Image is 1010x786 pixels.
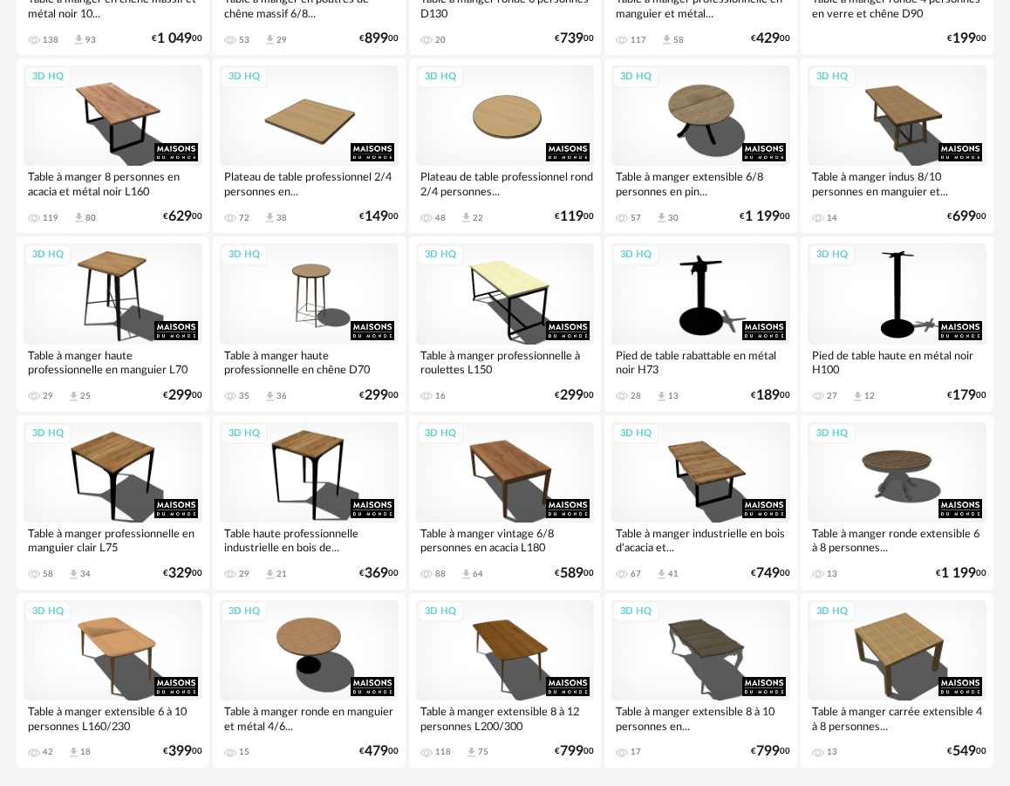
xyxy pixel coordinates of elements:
[478,747,488,757] div: 75
[359,390,399,401] div: € 00
[555,568,594,579] div: € 00
[17,236,209,411] a: 3D HQ Table à manger haute professionnelle en manguier L70 29 Download icon 25 €29900
[163,568,202,579] div: € 00
[276,391,287,401] div: 36
[756,568,780,579] span: 749
[263,33,276,46] span: Download icon
[213,415,406,590] a: 3D HQ Table haute professionnelle industrielle en bois de... 29 Download icon 21 €36900
[168,568,192,579] span: 329
[409,58,602,233] a: 3D HQ Plateau de table professionnel rond 2/4 personnes... 48 Download icon 22 €11900
[24,166,202,201] div: Table à manger 8 personnes en acacia et métal noir L160
[952,390,976,401] span: 179
[756,390,780,401] span: 189
[941,568,976,579] span: 1 199
[809,66,856,88] div: 3D HQ
[801,236,993,411] a: 3D HQ Pied de table haute en métal noir H100 27 Download icon 12 €17900
[359,33,399,44] div: € 00
[221,244,268,266] div: 3D HQ
[827,391,837,401] div: 27
[560,33,583,44] span: 739
[465,746,478,759] span: Download icon
[952,211,976,222] span: 699
[17,58,209,233] a: 3D HQ Table à manger 8 personnes en acacia et métal noir L160 119 Download icon 80 €62900
[655,568,668,581] span: Download icon
[604,593,797,768] a: 3D HQ Table à manger extensible 8 à 10 personnes en... 17 €79900
[756,33,780,44] span: 429
[560,746,583,757] span: 799
[952,746,976,757] span: 549
[555,211,594,222] div: € 00
[72,33,85,46] span: Download icon
[751,568,790,579] div: € 00
[80,391,91,401] div: 25
[751,33,790,44] div: € 00
[947,746,986,757] div: € 00
[801,593,993,768] a: 3D HQ Table à manger carrée extensible 4 à 8 personnes... 13 €54900
[631,35,646,45] div: 117
[213,593,406,768] a: 3D HQ Table à manger ronde en manguier et métal 4/6... 15 €47900
[365,33,388,44] span: 899
[435,35,446,45] div: 20
[239,391,249,401] div: 35
[163,390,202,401] div: € 00
[220,523,399,557] div: Table haute professionnelle industrielle en bois de...
[359,568,399,579] div: € 00
[631,213,641,223] div: 57
[808,701,986,735] div: Table à manger carrée extensible 4 à 8 personnes...
[43,391,53,401] div: 29
[417,66,464,88] div: 3D HQ
[24,701,202,735] div: Table à manger extensible 6 à 10 personnes L160/230
[239,569,249,579] div: 29
[359,211,399,222] div: € 00
[24,601,72,623] div: 3D HQ
[668,391,679,401] div: 13
[409,415,602,590] a: 3D HQ Table à manger vintage 6/8 personnes en acacia L180 88 Download icon 64 €58900
[864,391,875,401] div: 12
[85,35,96,45] div: 93
[17,593,209,768] a: 3D HQ Table à manger extensible 6 à 10 personnes L160/230 42 Download icon 18 €39900
[952,33,976,44] span: 199
[43,35,58,45] div: 138
[417,244,464,266] div: 3D HQ
[43,569,53,579] div: 58
[80,569,91,579] div: 34
[67,746,80,759] span: Download icon
[745,211,780,222] span: 1 199
[239,747,249,757] div: 15
[276,35,287,45] div: 29
[213,58,406,233] a: 3D HQ Plateau de table professionnel 2/4 personnes en... 72 Download icon 38 €14900
[751,390,790,401] div: € 00
[17,415,209,590] a: 3D HQ Table à manger professionnelle en manguier clair L75 58 Download icon 34 €32900
[555,746,594,757] div: € 00
[473,213,483,223] div: 22
[827,569,837,579] div: 13
[827,213,837,223] div: 14
[660,33,673,46] span: Download icon
[673,35,684,45] div: 58
[435,747,451,757] div: 118
[473,569,483,579] div: 64
[43,213,58,223] div: 119
[365,390,388,401] span: 299
[756,746,780,757] span: 799
[604,58,797,233] a: 3D HQ Table à manger extensible 6/8 personnes en pin... 57 Download icon 30 €1 19900
[168,211,192,222] span: 629
[80,747,91,757] div: 18
[43,747,53,757] div: 42
[263,390,276,403] span: Download icon
[808,166,986,201] div: Table à manger indus 8/10 personnes en manguier et...
[435,391,446,401] div: 16
[808,345,986,379] div: Pied de table haute en métal noir H100
[604,415,797,590] a: 3D HQ Table à manger industrielle en bois d'acacia et... 67 Download icon 41 €74900
[631,569,641,579] div: 67
[263,211,276,224] span: Download icon
[24,523,202,557] div: Table à manger professionnelle en manguier clair L75
[163,746,202,757] div: € 00
[239,35,249,45] div: 53
[239,213,249,223] div: 72
[740,211,790,222] div: € 00
[168,746,192,757] span: 399
[936,568,986,579] div: € 00
[213,236,406,411] a: 3D HQ Table à manger haute professionnelle en chêne D70 35 Download icon 36 €29900
[24,244,72,266] div: 3D HQ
